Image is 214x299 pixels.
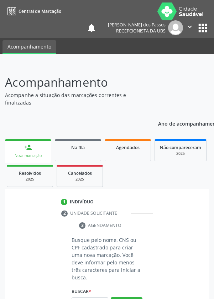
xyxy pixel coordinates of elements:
a: Central de Marcação [5,5,61,17]
a: Acompanhamento [2,40,56,54]
div: 1 [61,199,67,205]
button: apps [197,22,209,34]
div: person_add [24,143,32,151]
button:  [183,20,197,35]
button: notifications [87,23,96,33]
div: Indivíduo [70,199,94,205]
span: Recepcionista da UBS [116,28,166,34]
i:  [186,23,194,31]
span: Agendados [116,145,140,151]
div: 2025 [12,177,48,182]
span: Resolvidos [19,170,41,176]
p: Acompanhamento [5,74,148,91]
label: Buscar [72,286,91,297]
div: [PERSON_NAME] dos Passos [108,22,166,28]
div: 2025 [62,177,98,182]
p: Acompanhe a situação das marcações correntes e finalizadas [5,91,148,106]
div: 2025 [160,151,201,156]
img: img [168,20,183,35]
div: Nova marcação [10,153,46,158]
span: Não compareceram [160,145,201,151]
p: Busque pelo nome, CNS ou CPF cadastrado para criar uma nova marcação. Você deve informar pelo men... [72,236,142,281]
span: Central de Marcação [19,8,61,14]
span: Na fila [71,145,85,151]
span: Cancelados [68,170,92,176]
